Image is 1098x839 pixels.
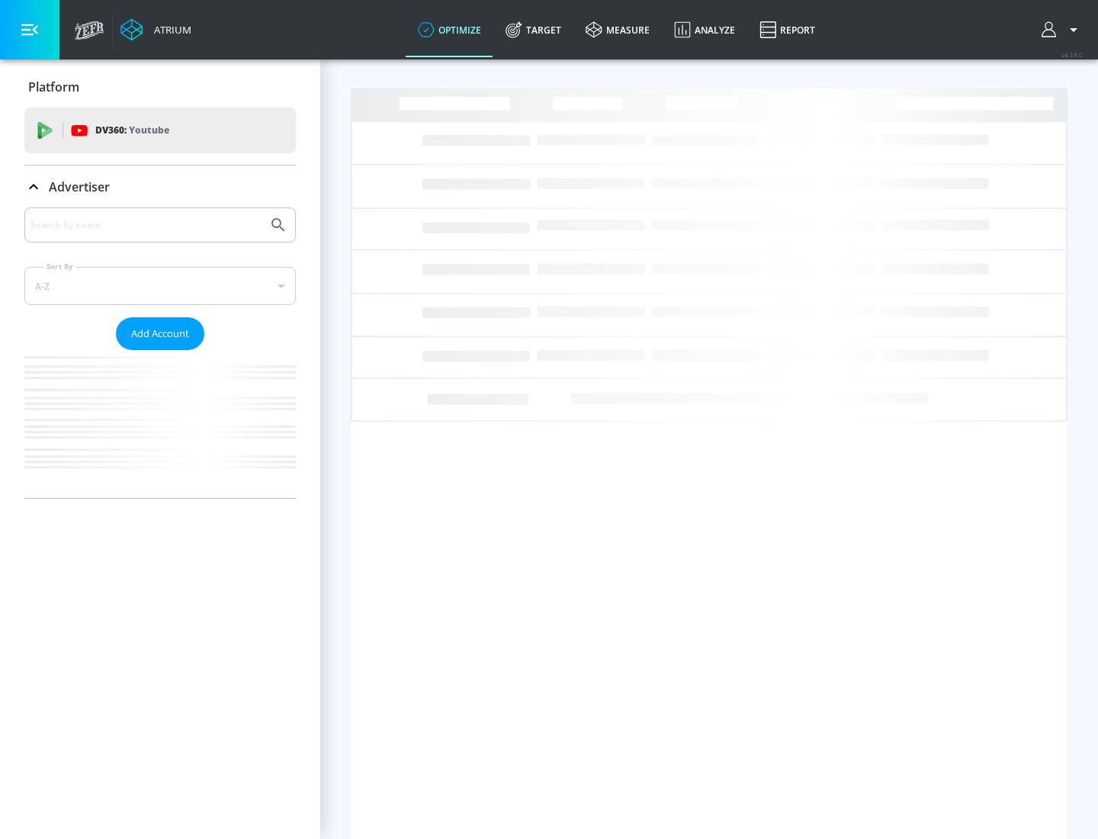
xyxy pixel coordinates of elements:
p: Advertiser [49,178,110,195]
div: Advertiser [24,207,296,498]
div: A-Z [24,267,296,305]
div: Platform [24,66,296,108]
p: Youtube [129,122,169,138]
div: DV360: Youtube [24,108,296,153]
a: Analyze [662,2,747,57]
span: v 4.19.0 [1061,50,1083,59]
a: Atrium [120,18,191,41]
input: Search by name [30,215,262,235]
button: Add Account [116,317,204,350]
nav: list of Advertiser [24,350,296,498]
p: DV360: [95,122,169,139]
span: Add Account [131,325,189,342]
div: Advertiser [24,166,296,208]
a: Target [493,2,573,57]
a: measure [573,2,662,57]
p: Platform [28,79,79,95]
label: Sort By [43,262,76,272]
a: optimize [406,2,493,57]
a: Report [747,2,827,57]
div: Atrium [148,23,191,37]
